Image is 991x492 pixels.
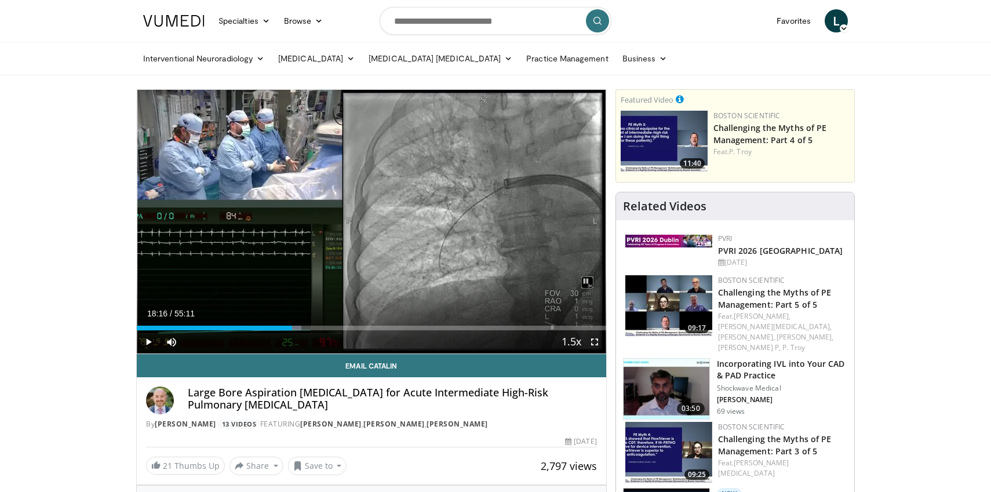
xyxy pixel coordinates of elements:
[147,309,167,318] span: 18:16
[684,323,709,333] span: 09:17
[717,395,847,404] p: [PERSON_NAME]
[770,9,818,32] a: Favorites
[625,235,712,247] img: 33783847-ac93-4ca7-89f8-ccbd48ec16ca.webp.150x105_q85_autocrop_double_scale_upscale_version-0.2.jpg
[621,111,708,172] a: 11:40
[363,419,425,429] a: [PERSON_NAME]
[188,387,597,411] h4: Large Bore Aspiration [MEDICAL_DATA] for Acute Intermediate High-Risk Pulmonary [MEDICAL_DATA]
[170,309,172,318] span: /
[137,330,160,353] button: Play
[146,387,174,414] img: Avatar
[625,275,712,336] a: 09:17
[146,457,225,475] a: 21 Thumbs Up
[621,94,673,105] small: Featured Video
[137,90,606,354] video-js: Video Player
[718,234,733,243] a: PVRI
[541,459,597,473] span: 2,797 views
[717,384,847,393] p: Shockwave Medical
[624,359,709,419] img: 4a6eaadb-1133-44ac-827a-14b068d082c7.150x105_q85_crop-smart_upscale.jpg
[143,15,205,27] img: VuMedi Logo
[717,407,745,416] p: 69 views
[718,257,845,268] div: [DATE]
[174,309,195,318] span: 55:11
[718,433,832,457] a: Challenging the Myths of PE Management: Part 3 of 5
[519,47,615,70] a: Practice Management
[825,9,848,32] a: L
[718,458,789,478] a: [PERSON_NAME][MEDICAL_DATA]
[717,358,847,381] h3: Incorporating IVL into Your CAD & PAD Practice
[565,436,596,447] div: [DATE]
[625,275,712,336] img: d3a40690-55f2-4697-9997-82bd166d25a9.150x105_q85_crop-smart_upscale.jpg
[218,419,260,429] a: 13 Videos
[288,457,347,475] button: Save to
[718,332,775,342] a: [PERSON_NAME],
[729,147,752,156] a: P. Troy
[137,326,606,330] div: Progress Bar
[163,460,172,471] span: 21
[713,111,781,121] a: Boston Scientific
[136,47,271,70] a: Interventional Neuroradiology
[718,342,781,352] a: [PERSON_NAME] P,
[277,9,330,32] a: Browse
[713,147,850,157] div: Feat.
[734,311,790,321] a: [PERSON_NAME],
[713,122,827,145] a: Challenging the Myths of PE Management: Part 4 of 5
[560,330,583,353] button: Playback Rate
[427,419,488,429] a: [PERSON_NAME]
[718,458,845,479] div: Feat.
[212,9,277,32] a: Specialties
[718,422,785,432] a: Boston Scientific
[718,287,832,310] a: Challenging the Myths of PE Management: Part 5 of 5
[718,275,785,285] a: Boston Scientific
[677,403,705,414] span: 03:50
[625,422,712,483] a: 09:25
[146,419,597,429] div: By FEATURING , ,
[155,419,216,429] a: [PERSON_NAME]
[615,47,675,70] a: Business
[623,199,706,213] h4: Related Videos
[271,47,362,70] a: [MEDICAL_DATA]
[229,457,283,475] button: Share
[625,422,712,483] img: 82703e6a-145d-463d-93aa-0811cc9f6235.150x105_q85_crop-smart_upscale.jpg
[380,7,611,35] input: Search topics, interventions
[621,111,708,172] img: d5b042fb-44bd-4213-87e0-b0808e5010e8.150x105_q85_crop-smart_upscale.jpg
[583,330,606,353] button: Fullscreen
[718,245,843,256] a: PVRI 2026 [GEOGRAPHIC_DATA]
[680,158,705,169] span: 11:40
[300,419,362,429] a: [PERSON_NAME]
[137,354,606,377] a: Email Catalin
[782,342,805,352] a: P. Troy
[777,332,833,342] a: [PERSON_NAME],
[684,469,709,480] span: 09:25
[362,47,519,70] a: [MEDICAL_DATA] [MEDICAL_DATA]
[160,330,183,353] button: Mute
[718,322,832,331] a: [PERSON_NAME][MEDICAL_DATA],
[718,311,845,353] div: Feat.
[623,358,847,420] a: 03:50 Incorporating IVL into Your CAD & PAD Practice Shockwave Medical [PERSON_NAME] 69 views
